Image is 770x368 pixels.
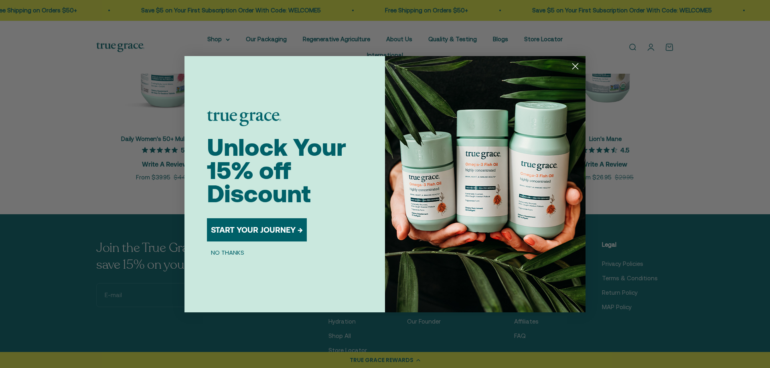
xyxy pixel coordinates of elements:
[385,56,586,312] img: 098727d5-50f8-4f9b-9554-844bb8da1403.jpeg
[207,133,346,207] span: Unlock Your 15% off Discount
[568,59,582,73] button: Close dialog
[207,111,281,126] img: logo placeholder
[207,218,307,241] button: START YOUR JOURNEY →
[207,248,248,257] button: NO THANKS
